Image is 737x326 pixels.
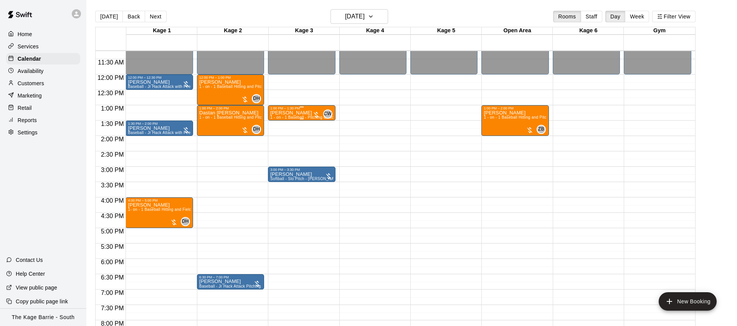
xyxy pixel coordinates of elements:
div: 6:30 PM – 7:00 PM [199,275,262,279]
h6: [DATE] [345,11,365,22]
a: Customers [6,78,80,89]
div: 6:30 PM – 7:00 PM: Baseball - Jr Hack Attack Pitching Machine - Perfect for all ages and skill le... [197,274,264,290]
div: Kage 3 [269,27,340,35]
div: Open Area [482,27,553,35]
div: 12:00 PM – 1:00 PM [199,76,262,79]
span: 7:30 PM [99,305,126,311]
div: 1:30 PM – 2:00 PM: Lisa Ward [126,121,193,136]
button: Staff [581,11,603,22]
div: 3:00 PM – 3:30 PM [270,168,333,172]
div: Home [6,28,80,40]
a: Marketing [6,90,80,101]
p: Copy public page link [16,298,68,305]
span: CW [324,110,332,118]
span: 1 - on - 1 Baseball - Pitching Clinic [270,115,334,119]
span: DH [253,95,260,103]
span: 12:00 PM [96,74,126,81]
div: Zach Biery [537,125,546,134]
span: 2:30 PM [99,151,126,158]
p: Home [18,30,32,38]
div: 1:30 PM – 2:00 PM [128,122,190,126]
p: Calendar [18,55,41,63]
div: 12:00 PM – 12:30 PM [128,76,190,79]
button: Back [122,11,145,22]
span: Baseball - Jr Hack Attack Pitching Machine - Perfect for all ages and skill levels! [199,284,345,288]
div: 1:00 PM – 2:00 PM: 1 - on - 1 Baseball Hitting and Pitching Clinic [481,105,549,136]
span: 7:00 PM [99,290,126,296]
div: Dan Hodgins [252,94,261,103]
p: Retail [18,104,32,112]
span: 5:30 PM [99,243,126,250]
p: Reports [18,116,37,124]
p: The Kage Barrie - South [12,313,75,321]
p: Settings [18,129,38,136]
span: Softball - Slo Pitch - [PERSON_NAME] Fed Pitching Machine [270,177,382,181]
a: Settings [6,127,80,138]
button: Rooms [553,11,581,22]
span: 1 - on - 1 Baseball Hitting and Pitching Clinic [199,84,281,89]
div: 12:00 PM – 1:00 PM: Dylan Robertson [197,74,264,105]
span: 11:30 AM [96,59,126,66]
p: Marketing [18,92,42,99]
div: Cole White [323,109,332,119]
span: 6:00 PM [99,259,126,265]
span: DH [253,126,260,133]
div: Kage 4 [340,27,411,35]
span: 2:00 PM [99,136,126,142]
div: Kage 5 [411,27,482,35]
span: ZB [538,126,544,133]
div: Services [6,41,80,52]
div: 1:00 PM – 2:00 PM [484,106,546,110]
a: Availability [6,65,80,77]
span: 4:30 PM [99,213,126,219]
div: Kage 2 [197,27,268,35]
div: Dan Hodgins [181,217,190,226]
span: Dan Hodgins [255,125,261,134]
button: [DATE] [330,9,388,24]
a: Reports [6,114,80,126]
span: 1:30 PM [99,121,126,127]
span: 1:00 PM [99,105,126,112]
span: 3:00 PM [99,167,126,173]
div: Gym [624,27,695,35]
p: Customers [18,79,44,87]
button: add [659,292,717,311]
div: 4:00 PM – 5:00 PM [128,199,190,202]
p: Availability [18,67,44,75]
p: Services [18,43,39,50]
span: Dan Hodgins [184,217,190,226]
a: Retail [6,102,80,114]
span: DH [182,218,189,225]
span: 6:30 PM [99,274,126,281]
div: 12:00 PM – 12:30 PM: Alma Thivierge [126,74,193,90]
button: Next [145,11,166,22]
div: 3:00 PM – 3:30 PM: Softball - Slo Pitch - Hopper Fed Pitching Machine [268,167,335,182]
span: 5:00 PM [99,228,126,235]
span: 1- on - 1 Baseball Hitting and Fielding Clinic [128,207,208,212]
span: Baseball - Jr Hack Attack with Feeder - DO NOT NEED SECOND PERSON [128,131,265,135]
button: [DATE] [95,11,123,22]
div: 1:00 PM – 2:00 PM [199,106,262,110]
button: Week [625,11,649,22]
button: Day [605,11,625,22]
button: Filter View [652,11,695,22]
div: 1:00 PM – 1:30 PM: Chase Ward [268,105,335,121]
p: Help Center [16,270,45,278]
div: 4:00 PM – 5:00 PM: Weston McMurter [126,197,193,228]
span: 1 - on - 1 Baseball Hitting and Pitching Clinic [199,115,281,119]
a: Calendar [6,53,80,65]
p: Contact Us [16,256,43,264]
div: Kage 6 [553,27,624,35]
span: Cole White [326,109,332,119]
span: Zach Biery [540,125,546,134]
div: Kage 1 [126,27,197,35]
p: View public page [16,284,57,291]
span: 4:00 PM [99,197,126,204]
